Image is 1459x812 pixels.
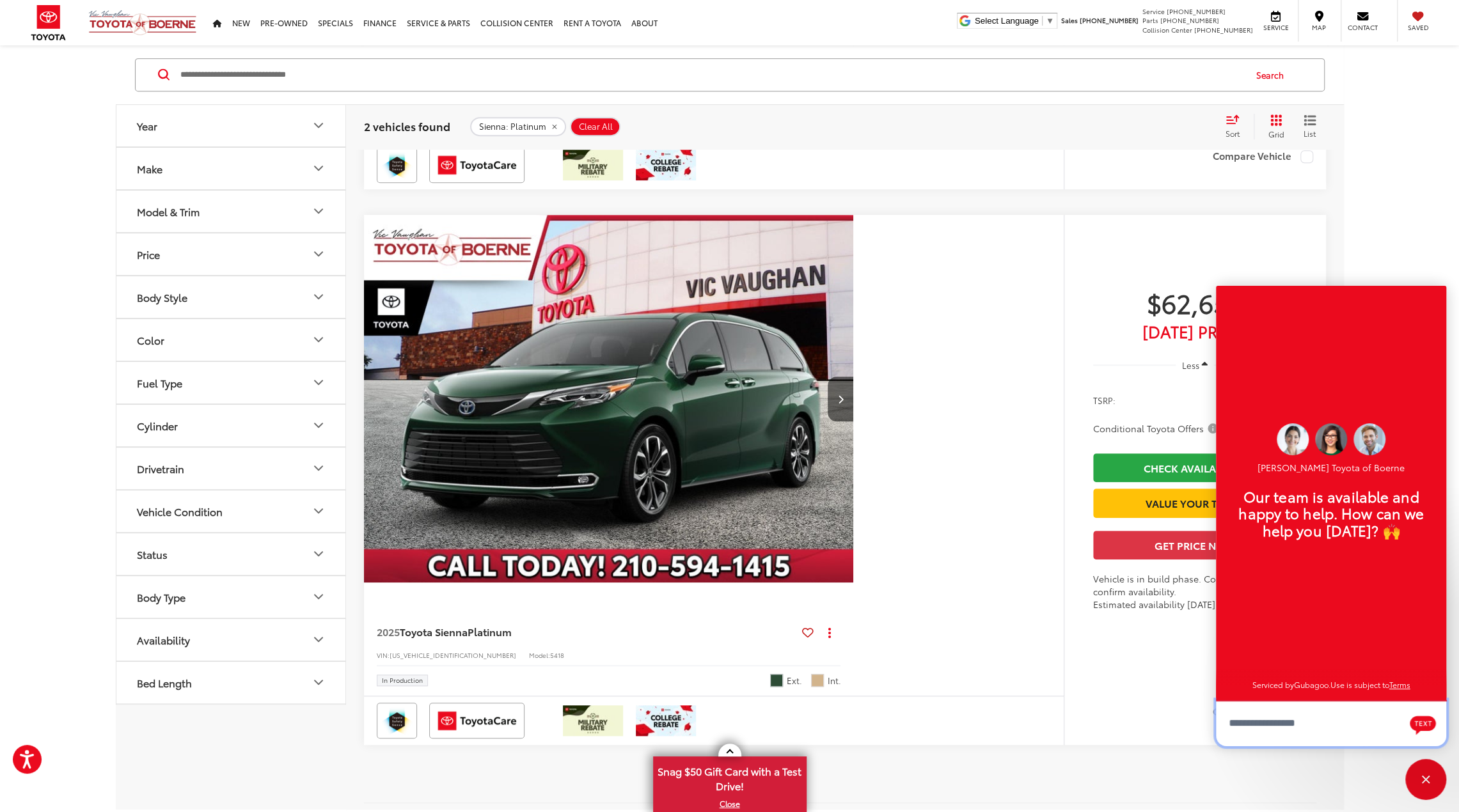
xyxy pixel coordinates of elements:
[364,118,450,134] span: 2 vehicles found
[432,705,522,736] img: ToyotaCare Vic Vaughan Toyota of Boerne Boerne TX
[828,377,853,421] button: Next image
[563,705,623,736] img: /static/brand-toyota/National_Assets/toyota-military-rebate.jpeg?height=48
[116,448,347,489] button: DrivetrainDrivetrain
[1229,462,1433,474] p: [PERSON_NAME] Toyota of Boerne
[116,576,347,618] button: Body TypeBody Type
[1229,488,1433,538] p: Our team is available and happy to help. How can we help you [DATE]? 🙌
[654,758,805,797] span: Snag $50 Gift Card with a Test Drive!
[1160,15,1219,25] span: [PHONE_NUMBER]
[116,619,347,660] button: AvailabilityAvailability
[116,533,347,575] button: StatusStatus
[137,548,168,560] div: Status
[636,150,696,180] img: /static/brand-toyota/National_Assets/toyota-college-grad.jpeg?height=48
[363,215,855,582] div: 2025 Toyota Sienna Platinum 0
[363,215,855,584] img: 2025 Toyota Sienna Platinum
[579,121,613,132] span: Clear All
[311,290,326,305] div: Body Style
[563,150,623,180] img: /static/brand-toyota/National_Assets/toyota-military-rebate.jpeg?height=48
[116,405,347,446] button: CylinderCylinder
[377,624,400,639] span: 2025
[116,148,347,189] button: MakeMake
[1093,422,1220,435] span: Conditional Toyota Offers
[377,650,390,660] span: VIN:
[1294,114,1326,139] button: List View
[116,490,347,532] button: Vehicle ConditionVehicle Condition
[137,377,182,389] div: Fuel Type
[116,105,347,146] button: YearYear
[828,627,831,637] span: dropdown dots
[1167,6,1226,16] span: [PHONE_NUMBER]
[137,162,162,175] div: Make
[550,650,564,660] span: 5418
[116,276,347,318] button: Body StyleBody Style
[1080,15,1139,25] span: [PHONE_NUMBER]
[1277,423,1309,455] img: Operator 2
[1093,453,1297,482] a: Check Availability
[432,150,522,180] img: ToyotaCare Vic Vaughan Toyota of Boerne Boerne TX
[479,121,546,132] span: Sienna: Platinum
[137,291,187,303] div: Body Style
[311,247,326,262] div: Price
[1142,15,1158,25] span: Parts
[311,161,326,176] div: Make
[1093,286,1297,318] span: $62,658
[363,215,855,582] a: 2025 Toyota Sienna Platinum2025 Toyota Sienna Platinum2025 Toyota Sienna Platinum2025 Toyota Sien...
[311,418,326,433] div: Cylinder
[1404,23,1432,32] span: Saved
[786,675,801,687] span: Ext.
[636,705,696,736] img: /static/brand-toyota/National_Assets/toyota-college-grad.jpeg?height=48
[1268,129,1284,139] span: Grid
[1213,150,1313,163] label: Compare Vehicle
[390,650,516,660] span: [US_VEHICLE_IDENTIFICATION_NUMBER]
[116,233,347,275] button: PricePrice
[975,16,1054,26] a: Select Language​
[311,118,326,134] div: Year
[137,676,192,689] div: Bed Length
[382,677,423,683] span: In Production
[1353,423,1385,455] img: Operator 3
[1226,128,1240,139] span: Sort
[179,59,1244,90] input: Search by Make, Model, or Keyword
[1304,128,1316,139] span: List
[1142,6,1165,16] span: Service
[311,632,326,648] div: Availability
[311,204,326,219] div: Model & Trim
[1061,15,1078,25] span: Sales
[470,117,566,136] button: remove Sienna: Platinum
[1406,709,1440,738] button: Chat with SMS
[1389,679,1410,690] a: Terms
[975,16,1039,26] span: Select Language
[770,674,783,687] span: Cypress
[1176,354,1214,377] button: Less
[379,705,414,736] img: Toyota Safety Sense Vic Vaughan Toyota of Boerne Boerne TX
[1252,679,1294,690] span: Serviced by
[1216,700,1446,746] textarea: Type your message
[88,10,197,36] img: Vic Vaughan Toyota of Boerne
[1093,531,1297,559] button: Get Price Now
[1093,394,1116,407] span: TSRP:
[827,675,840,687] span: Int.
[818,621,840,643] button: Actions
[1182,359,1199,371] span: Less
[377,625,797,639] a: 2025Toyota SiennaPlatinum
[570,117,620,136] button: Clear All
[1194,25,1253,35] span: [PHONE_NUMBER]
[811,674,824,687] span: Macadamia Leather-Trimmed
[1315,423,1347,455] img: Operator 1
[1046,16,1054,26] span: ▼
[1093,488,1297,517] a: Value Your Trade
[468,624,512,639] span: Platinum
[1254,114,1294,139] button: Grid View
[137,334,164,346] div: Color
[1405,759,1446,800] div: Close
[400,624,468,639] span: Toyota Sienna
[116,191,347,232] button: Model & TrimModel & Trim
[137,462,184,474] div: Drivetrain
[311,504,326,519] div: Vehicle Condition
[1348,23,1378,32] span: Contact
[311,589,326,605] div: Body Type
[137,248,160,260] div: Price
[116,319,347,361] button: ColorColor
